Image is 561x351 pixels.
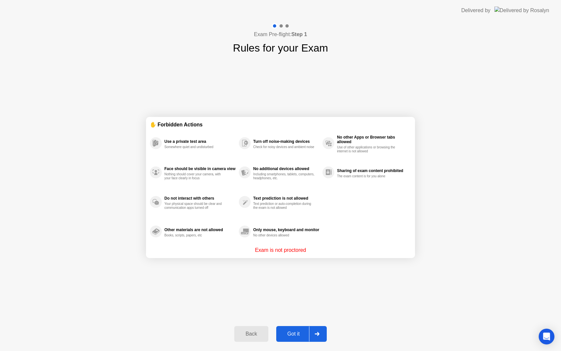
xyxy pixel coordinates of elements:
[236,331,266,337] div: Back
[539,329,554,344] div: Open Intercom Messenger
[337,145,399,153] div: Use of other applications or browsing the internet is not allowed
[164,196,236,201] div: Do not interact with others
[233,40,328,56] h1: Rules for your Exam
[291,32,307,37] b: Step 1
[234,326,268,342] button: Back
[494,7,549,14] img: Delivered by Rosalyn
[253,228,319,232] div: Only mouse, keyboard and monitor
[253,139,319,144] div: Turn off noise-making devices
[253,172,315,180] div: Including smartphones, tablets, computers, headphones, etc.
[164,166,236,171] div: Face should be visible in camera view
[253,145,315,149] div: Check for noisy devices and ambient noise
[164,139,236,144] div: Use a private test area
[164,172,226,180] div: Nothing should cover your camera, with your face clearly in focus
[461,7,490,14] div: Delivered by
[253,202,315,210] div: Text prediction or auto-completion during the exam is not allowed
[254,31,307,38] h4: Exam Pre-flight:
[164,145,226,149] div: Somewhere quiet and undisturbed
[276,326,327,342] button: Got it
[337,168,408,173] div: Sharing of exam content prohibited
[150,121,411,128] div: ✋ Forbidden Actions
[164,202,226,210] div: Your physical space should be clear and communication apps turned off
[255,246,306,254] p: Exam is not proctored
[164,233,226,237] div: Books, scripts, papers, etc
[253,233,315,237] div: No other devices allowed
[337,135,408,144] div: No other Apps or Browser tabs allowed
[253,166,319,171] div: No additional devices allowed
[253,196,319,201] div: Text prediction is not allowed
[278,331,309,337] div: Got it
[164,228,236,232] div: Other materials are not allowed
[337,174,399,178] div: The exam content is for you alone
